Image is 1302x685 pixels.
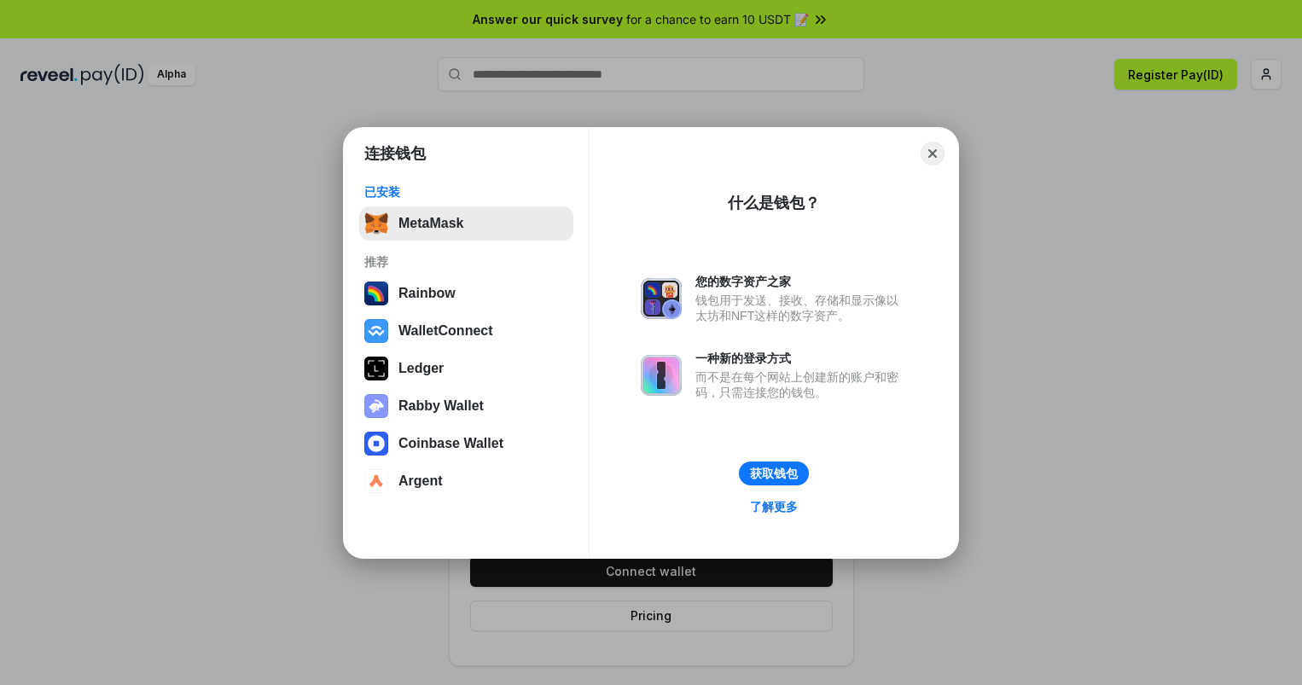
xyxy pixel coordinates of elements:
button: Argent [359,464,573,498]
div: 而不是在每个网站上创建新的账户和密码，只需连接您的钱包。 [695,369,907,400]
img: svg+xml,%3Csvg%20xmlns%3D%22http%3A%2F%2Fwww.w3.org%2F2000%2Fsvg%22%20width%3D%2228%22%20height%3... [364,357,388,380]
button: Rainbow [359,276,573,311]
a: 了解更多 [740,496,808,518]
div: 获取钱包 [750,466,798,481]
button: Coinbase Wallet [359,427,573,461]
div: Rabby Wallet [398,398,484,414]
div: WalletConnect [398,323,493,339]
img: svg+xml,%3Csvg%20width%3D%2228%22%20height%3D%2228%22%20viewBox%3D%220%200%2028%2028%22%20fill%3D... [364,469,388,493]
div: 什么是钱包？ [728,193,820,213]
img: svg+xml,%3Csvg%20fill%3D%22none%22%20height%3D%2233%22%20viewBox%3D%220%200%2035%2033%22%20width%... [364,212,388,235]
div: 一种新的登录方式 [695,351,907,366]
div: Rainbow [398,286,456,301]
img: svg+xml,%3Csvg%20xmlns%3D%22http%3A%2F%2Fwww.w3.org%2F2000%2Fsvg%22%20fill%3D%22none%22%20viewBox... [364,394,388,418]
div: Coinbase Wallet [398,436,503,451]
div: 推荐 [364,254,568,270]
div: 钱包用于发送、接收、存储和显示像以太坊和NFT这样的数字资产。 [695,293,907,323]
div: 了解更多 [750,499,798,514]
button: WalletConnect [359,314,573,348]
img: svg+xml,%3Csvg%20xmlns%3D%22http%3A%2F%2Fwww.w3.org%2F2000%2Fsvg%22%20fill%3D%22none%22%20viewBox... [641,278,682,319]
img: svg+xml,%3Csvg%20width%3D%2228%22%20height%3D%2228%22%20viewBox%3D%220%200%2028%2028%22%20fill%3D... [364,319,388,343]
div: Ledger [398,361,444,376]
button: Ledger [359,351,573,386]
div: Argent [398,473,443,489]
img: svg+xml,%3Csvg%20xmlns%3D%22http%3A%2F%2Fwww.w3.org%2F2000%2Fsvg%22%20fill%3D%22none%22%20viewBox... [641,355,682,396]
button: 获取钱包 [739,462,809,485]
img: svg+xml,%3Csvg%20width%3D%22120%22%20height%3D%22120%22%20viewBox%3D%220%200%20120%20120%22%20fil... [364,282,388,305]
button: Rabby Wallet [359,389,573,423]
div: 您的数字资产之家 [695,274,907,289]
h1: 连接钱包 [364,143,426,164]
div: MetaMask [398,216,463,231]
img: svg+xml,%3Csvg%20width%3D%2228%22%20height%3D%2228%22%20viewBox%3D%220%200%2028%2028%22%20fill%3D... [364,432,388,456]
button: Close [921,142,945,165]
button: MetaMask [359,206,573,241]
div: 已安装 [364,184,568,200]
